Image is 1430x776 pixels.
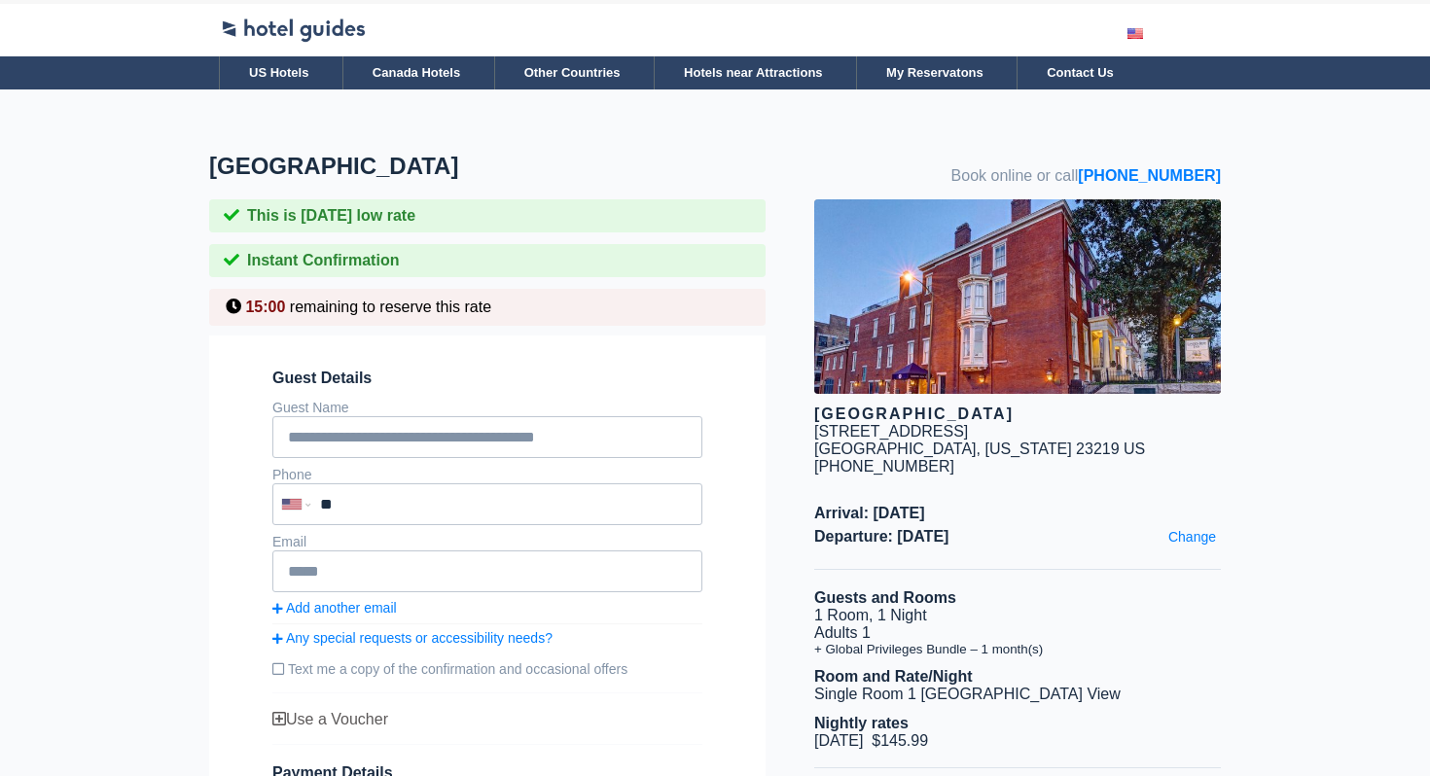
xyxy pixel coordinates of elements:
[814,199,1221,394] img: hotel image
[814,589,956,606] b: Guests and Rooms
[342,56,489,89] a: Canada Hotels
[856,56,1013,89] a: My Reservatons
[814,668,973,685] b: Room and Rate/Night
[814,406,1221,423] div: [GEOGRAPHIC_DATA]
[290,299,491,315] span: remaining to reserve this rate
[494,56,650,89] a: Other Countries
[272,711,702,728] div: Use a Voucher
[654,56,852,89] a: Hotels near Attractions
[814,642,1221,656] li: + Global Privileges Bundle – 1 month(s)
[1124,441,1145,457] span: US
[219,4,369,46] img: Logo-Transparent.png
[951,167,1221,185] span: Book online or call
[272,630,702,646] a: Any special requests or accessibility needs?
[814,441,981,457] span: [GEOGRAPHIC_DATA],
[814,505,1221,522] span: Arrival: [DATE]
[272,370,702,387] span: Guest Details
[209,153,814,180] h1: [GEOGRAPHIC_DATA]
[1017,56,1143,89] a: Contact Us
[274,485,315,523] div: United States: +1
[814,624,1221,642] li: Adults 1
[814,423,968,441] div: [STREET_ADDRESS]
[814,732,928,749] span: [DATE] $145.99
[209,244,766,277] div: Instant Confirmation
[272,467,311,482] label: Phone
[814,458,1221,476] div: [PHONE_NUMBER]
[272,534,306,549] label: Email
[1076,441,1120,457] span: 23219
[814,715,909,731] b: Nightly rates
[272,600,702,616] a: Add another email
[814,607,1221,624] li: 1 Room, 1 Night
[984,441,1071,457] span: [US_STATE]
[814,686,1221,703] li: Single Room 1 [GEOGRAPHIC_DATA] View
[272,653,702,685] label: Text me a copy of the confirmation and occasional offers
[245,299,285,315] span: 15:00
[1163,524,1221,549] a: Change
[219,56,338,89] a: US Hotels
[1078,167,1221,184] a: [PHONE_NUMBER]
[272,400,349,415] label: Guest Name
[209,199,766,232] div: This is [DATE] low rate
[814,528,1221,546] span: Departure: [DATE]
